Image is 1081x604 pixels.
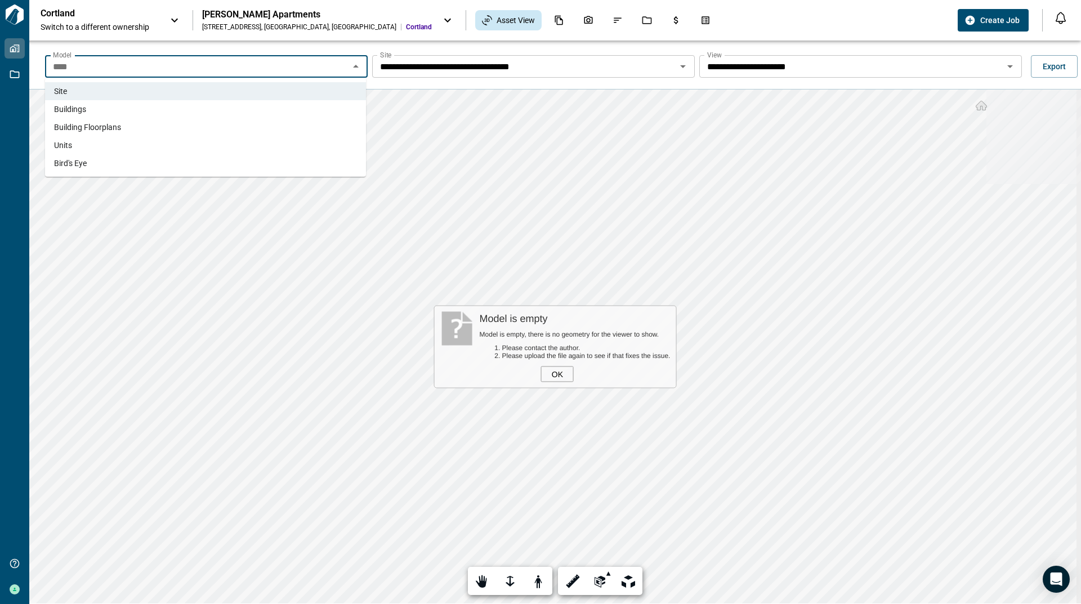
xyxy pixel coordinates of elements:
span: Switch to a different ownership [41,21,159,33]
div: Issues & Info [606,11,629,30]
div: Jobs [635,11,659,30]
p: Cortland [41,8,142,19]
button: Open notification feed [1052,9,1070,27]
button: Open [1002,59,1018,74]
button: Close [348,59,364,74]
span: Building Floorplans [54,122,121,133]
span: Asset View [497,15,535,26]
div: Model is empty, there is no geometry for the viewer to show. [480,330,671,338]
button: Create Job [958,9,1029,32]
div: Model is empty [480,312,671,324]
div: Open Intercom Messenger [1043,566,1070,593]
label: View [707,50,722,60]
span: Units [54,140,72,151]
div: [PERSON_NAME] Apartments [202,9,432,20]
div: Budgets [664,11,688,30]
div: Photos [577,11,600,30]
div: [STREET_ADDRESS] , [GEOGRAPHIC_DATA] , [GEOGRAPHIC_DATA] [202,23,396,32]
span: Cortland [406,23,432,32]
div: Documents [547,11,571,30]
li: Please upload the file again to see if that fixes the issue. [502,351,671,359]
button: Export [1031,55,1078,78]
label: Model [53,50,72,60]
span: Buildings [54,104,86,115]
label: Site [380,50,391,60]
span: Create Job [980,15,1020,26]
li: Please contact the author. [502,343,671,351]
span: Export [1043,61,1066,72]
button: Open [675,59,691,74]
span: Bird's Eye [54,158,87,169]
div: Takeoff Center [694,11,717,30]
div: Asset View [475,10,542,30]
div: OK [541,366,574,382]
span: Site [54,86,67,97]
